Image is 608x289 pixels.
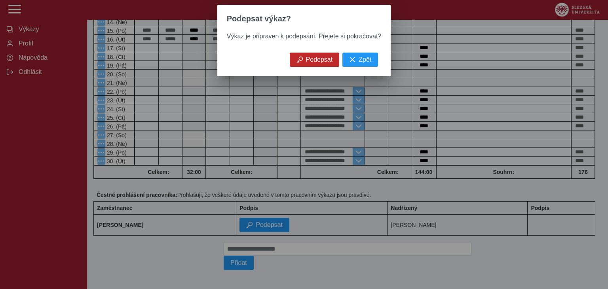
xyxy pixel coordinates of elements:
[359,56,371,63] span: Zpět
[306,56,333,63] span: Podepsat
[227,14,291,23] span: Podepsat výkaz?
[290,53,340,67] button: Podepsat
[342,53,378,67] button: Zpět
[227,33,381,40] span: Výkaz je připraven k podepsání. Přejete si pokračovat?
